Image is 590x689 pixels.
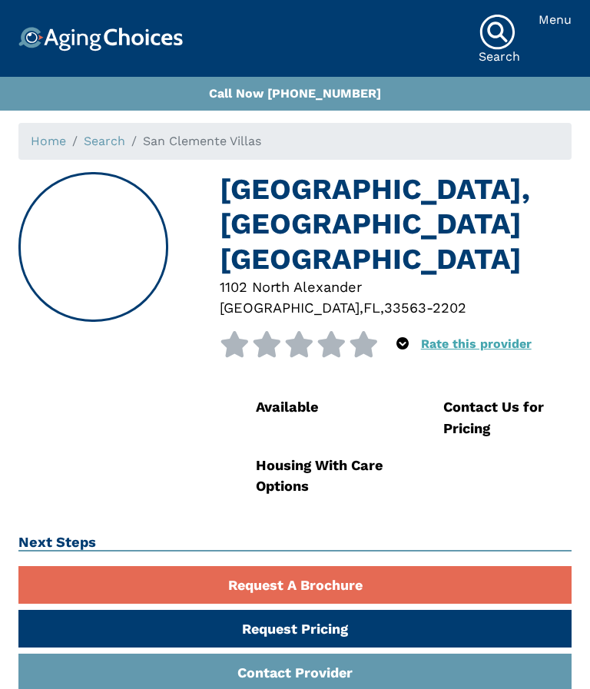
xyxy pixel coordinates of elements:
[220,300,360,316] span: [GEOGRAPHIC_DATA]
[360,300,363,316] span: ,
[539,14,572,26] div: Menu
[380,300,384,316] span: ,
[421,336,532,351] a: Rate this provider
[256,455,384,497] div: Housing With Care Options
[479,14,515,51] img: search-icon.svg
[18,534,572,552] h2: Next Steps
[31,134,66,148] a: Home
[18,610,572,648] a: Request Pricing
[220,172,572,277] h1: [GEOGRAPHIC_DATA], [GEOGRAPHIC_DATA] [GEOGRAPHIC_DATA]
[18,566,572,604] a: Request A Brochure
[18,27,183,51] img: Choice!
[384,297,466,318] div: 33563-2202
[84,134,125,148] a: Search
[443,396,572,439] div: Contact Us for Pricing
[143,134,261,148] span: San Clemente Villas
[396,331,409,357] div: Popover trigger
[18,123,572,160] nav: breadcrumb
[479,51,520,63] div: Search
[220,277,572,297] div: 1102 North Alexander
[256,396,384,417] div: Available
[363,300,380,316] span: FL
[209,86,381,101] a: Call Now [PHONE_NUMBER]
